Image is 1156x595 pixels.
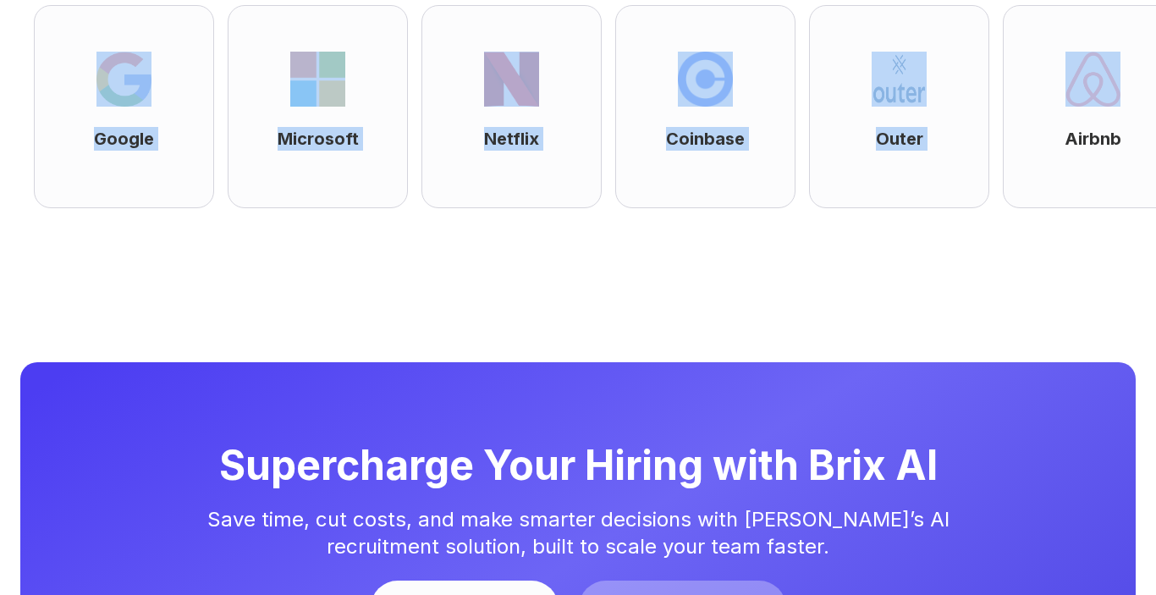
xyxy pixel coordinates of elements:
p: Microsoft [240,127,322,151]
p: Airbnb [1027,127,1084,151]
p: Google [57,127,117,151]
div: Supercharge Your Hiring with Brix AI [219,445,938,486]
img: company logo [253,52,308,107]
p: Outer [839,127,886,151]
div: Save time, cut costs, and make smarter decisions with [PERSON_NAME]’s AI recruitment solution, bu... [161,506,995,560]
img: company logo [59,52,114,107]
img: company logo [641,52,696,107]
img: company logo [1028,52,1083,107]
img: company logo [447,52,502,107]
img: company logo [834,52,889,107]
p: Netflix [447,127,502,151]
p: Coinbase [629,127,707,151]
